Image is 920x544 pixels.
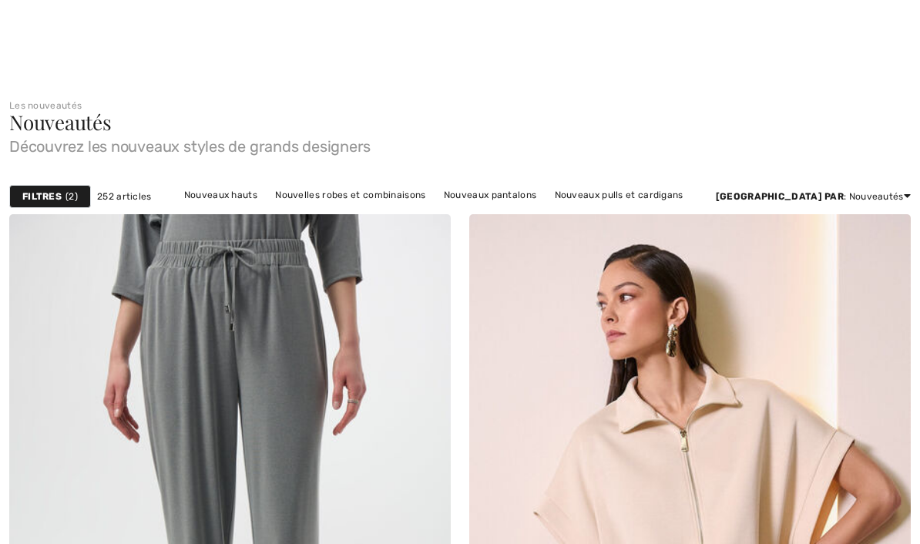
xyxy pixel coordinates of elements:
strong: Filtres [22,190,62,203]
a: Nouveaux hauts [176,185,265,205]
a: Nouveaux pulls et cardigans [547,185,691,205]
a: Les nouveautés [9,100,82,111]
span: 252 articles [97,190,152,203]
div: : Nouveautés [716,190,911,203]
a: Nouvelles jupes [378,205,465,225]
a: Nouveaux pantalons [436,185,544,205]
span: 2 [65,190,78,203]
a: Nouvelles vestes et blazers [234,205,375,225]
a: Nouveaux vêtements d'extérieur [467,205,633,225]
a: Nouvelles robes et combinaisons [267,185,433,205]
span: Nouveautés [9,109,112,136]
span: Découvrez les nouveaux styles de grands designers [9,133,911,154]
strong: [GEOGRAPHIC_DATA] par [716,191,844,202]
